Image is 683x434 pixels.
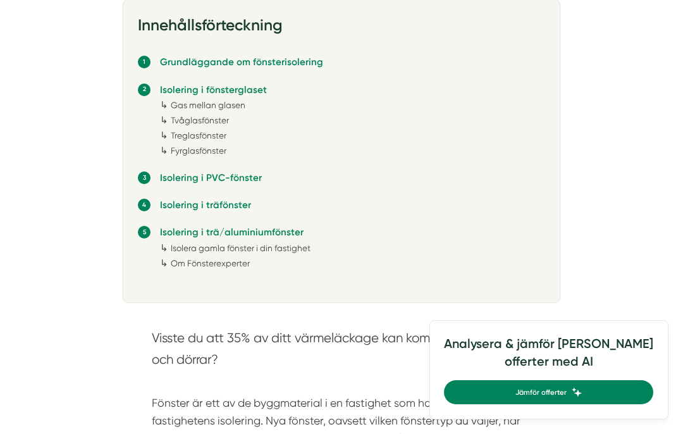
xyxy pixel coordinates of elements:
[138,15,545,42] h3: Innehållsförteckning
[171,258,250,268] a: Om Fönsterexperter
[160,56,323,68] a: Grundläggande om fönsterisolering
[515,387,567,398] span: Jämför offerter
[171,115,229,125] a: Tvåglasfönster
[171,130,226,140] a: Treglasfönster
[160,115,168,126] span: ↳
[160,257,168,269] span: ↳
[160,172,262,183] a: Isolering i PVC-fönster
[160,145,168,156] span: ↳
[160,99,168,111] span: ↳
[444,380,653,404] a: Jämför offerter
[152,328,531,376] section: Visste du att 35% av ditt värmeläckage kan komma från fönster och dörrar?
[171,100,245,110] a: Gas mellan glasen
[160,242,168,254] span: ↳
[160,199,251,211] a: Isolering i träfönster
[171,243,311,253] a: Isolera gamla fönster i din fastighet
[160,226,304,238] a: Isolering i trä/aluminiumfönster
[160,130,168,141] span: ↳
[444,335,653,380] h4: Analysera & jämför [PERSON_NAME] offerter med AI
[160,84,267,96] a: Isolering i fönsterglaset
[171,146,226,156] a: Fyrglasfönster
